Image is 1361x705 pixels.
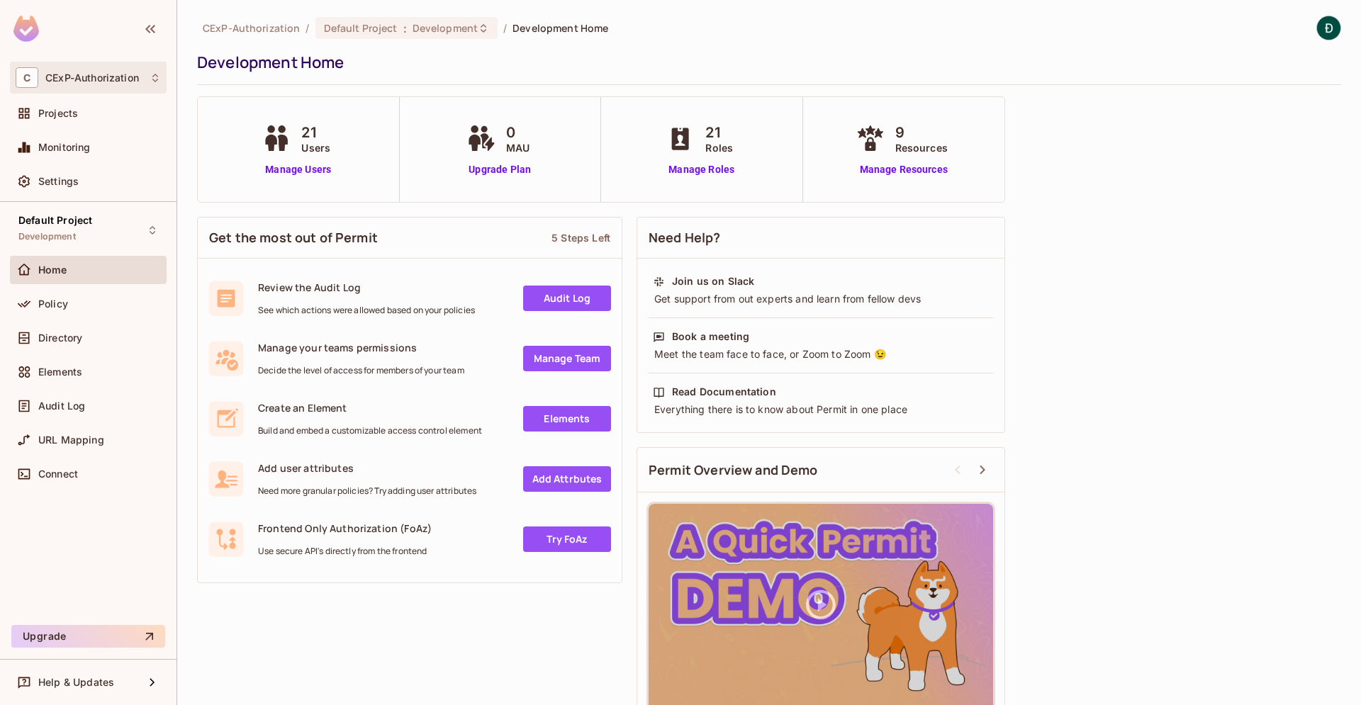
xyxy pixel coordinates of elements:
span: Create an Element [258,401,482,414]
a: Add Attrbutes [523,466,611,492]
span: Directory [38,332,82,344]
span: 9 [895,122,948,143]
span: Decide the level of access for members of your team [258,365,464,376]
span: Audit Log [38,400,85,412]
span: 21 [301,122,330,143]
a: Manage Team [523,346,611,371]
span: Resources [895,140,948,155]
a: Manage Resources [853,162,955,177]
span: Default Project [324,21,398,35]
span: Workspace: CExP-Authorization [45,72,139,84]
img: SReyMgAAAABJRU5ErkJggg== [13,16,39,42]
span: Monitoring [38,142,91,153]
span: URL Mapping [38,434,104,446]
a: Audit Log [523,286,611,311]
span: Permit Overview and Demo [649,461,818,479]
li: / [503,21,507,35]
a: Elements [523,406,611,432]
span: Need more granular policies? Try adding user attributes [258,485,476,497]
span: See which actions were allowed based on your policies [258,305,475,316]
div: Development Home [197,52,1334,73]
span: Need Help? [649,229,721,247]
span: Get the most out of Permit [209,229,378,247]
span: Settings [38,176,79,187]
span: C [16,67,38,88]
span: Connect [38,468,78,480]
li: / [306,21,309,35]
span: Build and embed a customizable access control element [258,425,482,436]
span: Add user attributes [258,461,476,475]
div: Meet the team face to face, or Zoom to Zoom 😉 [653,347,989,361]
span: the active workspace [203,21,300,35]
div: Book a meeting [672,329,749,344]
button: Upgrade [11,625,165,648]
span: Development Home [513,21,608,35]
span: Review the Audit Log [258,281,475,294]
a: Try FoAz [523,526,611,552]
a: Manage Roles [663,162,740,177]
div: 5 Steps Left [551,231,610,244]
span: 0 [506,122,530,143]
span: Policy [38,298,68,310]
span: Manage your teams permissions [258,341,464,354]
span: MAU [506,140,530,155]
div: Everything there is to know about Permit in one place [653,402,989,417]
span: Users [301,140,330,155]
div: Join us on Slack [672,274,754,288]
span: Roles [705,140,733,155]
span: 21 [705,122,733,143]
span: Use secure API's directly from the frontend [258,546,432,557]
span: Projects [38,108,78,119]
span: Help & Updates [38,677,114,688]
span: Home [38,264,67,276]
div: Get support from out experts and learn from fellow devs [653,292,989,306]
span: Frontend Only Authorization (FoAz) [258,521,432,535]
span: Development [18,231,76,242]
div: Read Documentation [672,385,776,399]
a: Manage Users [259,162,337,177]
a: Upgrade Plan [464,162,537,177]
img: Đình Phú Nguyễn [1317,16,1340,40]
span: : [403,23,408,34]
span: Elements [38,366,82,378]
span: Default Project [18,215,92,226]
span: Development [413,21,478,35]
